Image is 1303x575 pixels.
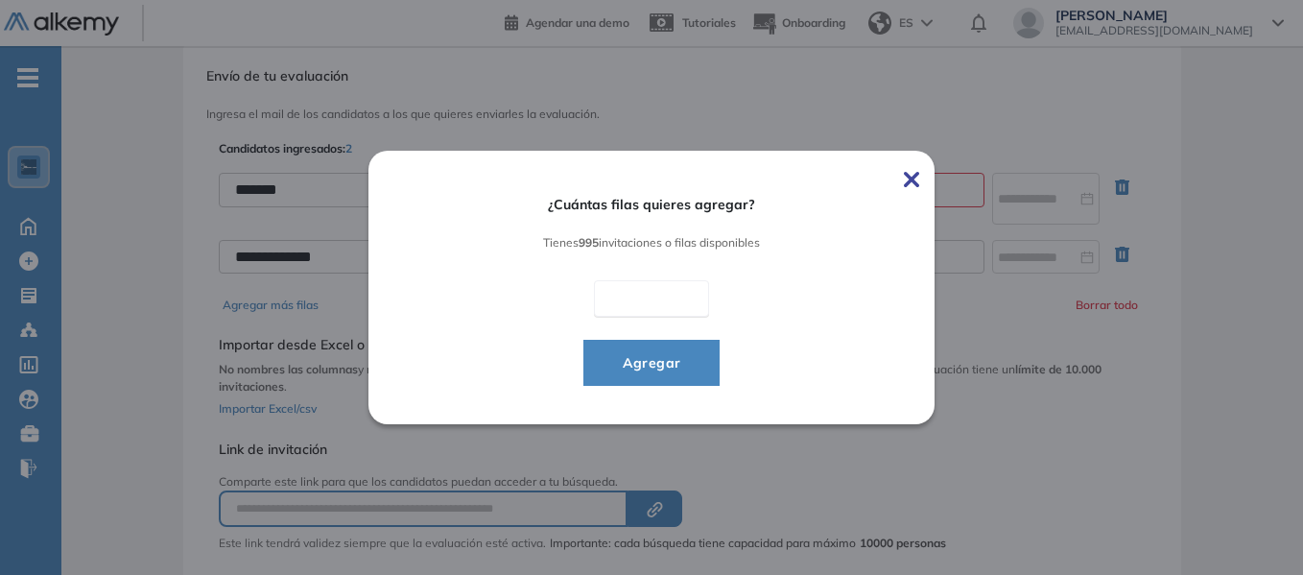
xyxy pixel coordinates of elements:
[579,235,599,250] b: 995
[583,340,721,386] button: Agregar
[904,172,919,187] img: Cerrar
[422,197,881,213] span: ¿Cuántas filas quieres agregar?
[422,236,881,250] span: Tienes invitaciones o filas disponibles
[607,351,697,374] span: Agregar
